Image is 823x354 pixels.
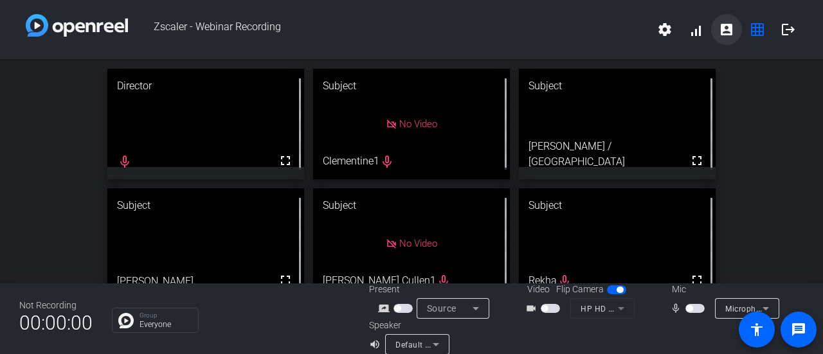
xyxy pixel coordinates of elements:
[527,283,550,296] span: Video
[689,272,705,288] mat-icon: fullscreen
[128,14,649,45] span: Zscaler - Webinar Recording
[670,301,685,316] mat-icon: mic_none
[750,22,765,37] mat-icon: grid_on
[19,307,93,339] span: 00:00:00
[519,188,716,223] div: Subject
[399,238,437,249] span: No Video
[313,188,510,223] div: Subject
[26,14,128,37] img: white-gradient.svg
[749,322,764,337] mat-icon: accessibility
[118,313,134,328] img: Chat Icon
[369,283,498,296] div: Present
[107,188,304,223] div: Subject
[680,14,711,45] button: signal_cellular_alt
[369,337,384,352] mat-icon: volume_up
[369,319,446,332] div: Speaker
[689,153,705,168] mat-icon: fullscreen
[278,272,293,288] mat-icon: fullscreen
[399,118,437,130] span: No Video
[659,283,788,296] div: Mic
[313,69,510,103] div: Subject
[519,69,716,103] div: Subject
[791,322,806,337] mat-icon: message
[19,299,93,312] div: Not Recording
[427,303,457,314] span: Source
[719,22,734,37] mat-icon: account_box
[107,69,304,103] div: Director
[140,312,192,319] p: Group
[278,153,293,168] mat-icon: fullscreen
[657,22,673,37] mat-icon: settings
[395,339,543,350] span: Default - Speakers (2- Realtek(R) Audio)
[556,283,604,296] span: Flip Camera
[140,321,192,328] p: Everyone
[378,301,393,316] mat-icon: screen_share_outline
[781,22,796,37] mat-icon: logout
[525,301,541,316] mat-icon: videocam_outline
